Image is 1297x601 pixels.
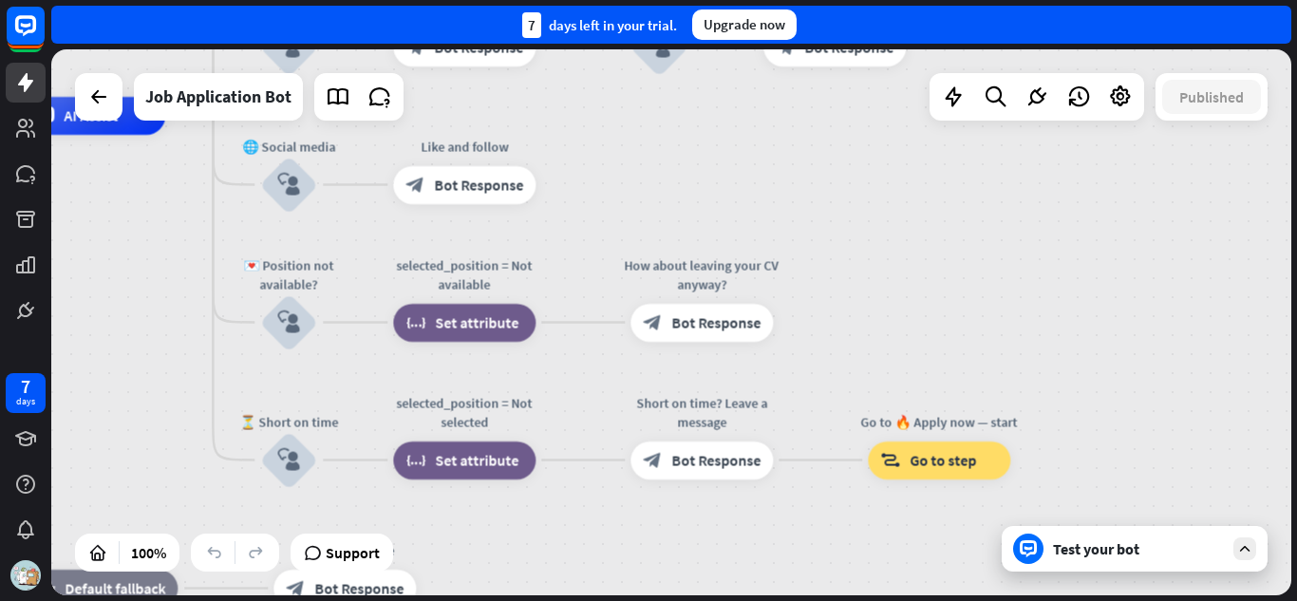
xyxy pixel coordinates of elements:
[804,38,893,57] span: Bot Response
[880,451,900,470] i: block_goto
[6,373,46,413] a: 7 days
[405,176,424,195] i: block_bot_response
[277,311,300,334] i: block_user_input
[16,395,35,408] div: days
[405,313,425,332] i: block_set_attribute
[232,256,346,294] div: 💌 Position not available?
[910,451,976,470] span: Go to step
[405,451,425,470] i: block_set_attribute
[21,378,30,395] div: 7
[232,138,346,157] div: 🌐 Social media
[435,451,518,470] span: Set attribute
[1053,539,1224,558] div: Test your bot
[314,579,404,598] span: Bot Response
[776,38,795,57] i: block_bot_response
[379,394,550,432] div: selected_position = Not selected
[15,8,72,65] button: Open LiveChat chat widget
[616,394,787,432] div: Short on time? Leave a message
[145,73,291,121] div: Job Application Bot
[64,106,118,125] span: AI Assist
[616,256,787,294] div: How about leaving your CV anyway?
[435,313,518,332] span: Set attribute
[692,9,797,40] div: Upgrade now
[379,138,550,157] div: Like and follow
[65,579,165,598] span: Default fallback
[35,579,55,598] i: block_fallback
[854,413,1024,432] div: Go to 🔥 Apply now — start
[259,541,430,560] div: Fallback message
[522,12,677,38] div: days left in your trial.
[277,36,300,59] i: block_user_input
[434,38,523,57] span: Bot Response
[522,12,541,38] div: 7
[434,176,523,195] span: Bot Response
[643,313,662,332] i: block_bot_response
[1162,80,1261,114] button: Published
[671,313,761,332] span: Bot Response
[671,451,761,470] span: Bot Response
[277,449,300,472] i: block_user_input
[643,451,662,470] i: block_bot_response
[326,537,380,568] span: Support
[648,36,670,59] i: block_user_input
[379,256,550,294] div: selected_position = Not available
[286,579,305,598] i: block_bot_response
[232,413,346,432] div: ⏳ Short on time
[405,38,424,57] i: block_bot_response
[277,174,300,197] i: block_user_input
[125,537,172,568] div: 100%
